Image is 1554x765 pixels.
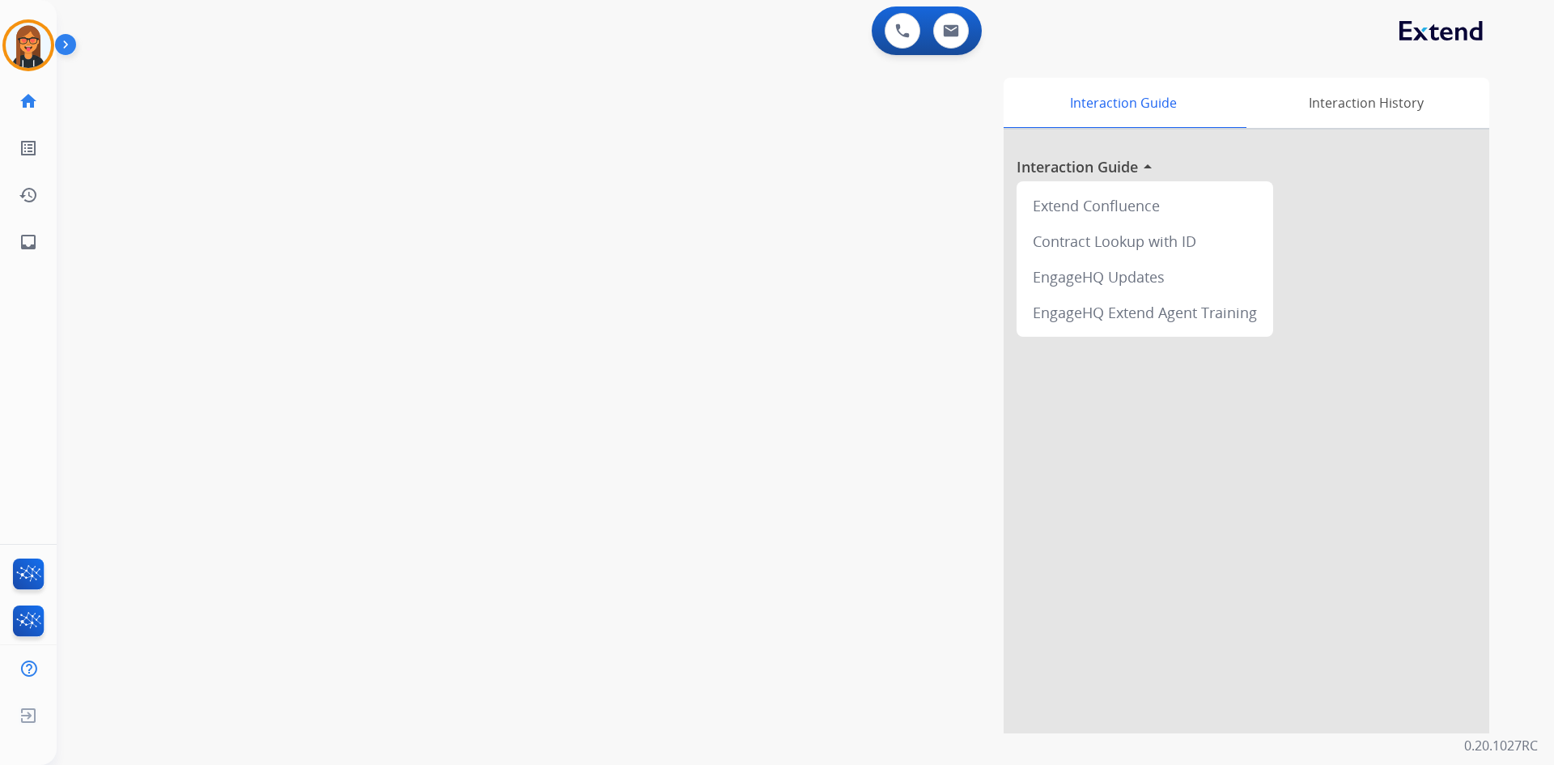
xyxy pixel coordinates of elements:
div: Interaction History [1242,78,1489,128]
img: avatar [6,23,51,68]
div: Contract Lookup with ID [1023,223,1267,259]
mat-icon: home [19,91,38,111]
div: Interaction Guide [1004,78,1242,128]
div: EngageHQ Extend Agent Training [1023,295,1267,330]
mat-icon: list_alt [19,138,38,158]
p: 0.20.1027RC [1464,736,1538,755]
mat-icon: history [19,185,38,205]
div: Extend Confluence [1023,188,1267,223]
mat-icon: inbox [19,232,38,252]
div: EngageHQ Updates [1023,259,1267,295]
